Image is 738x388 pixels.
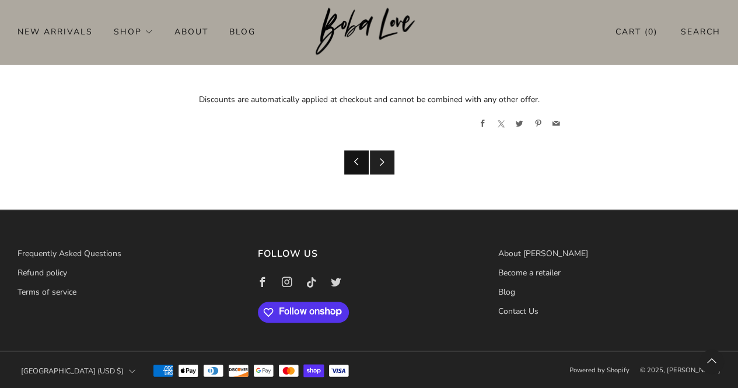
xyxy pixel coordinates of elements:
[498,286,515,298] a: Blog
[681,22,720,41] a: Search
[640,366,720,375] span: © 2025, [PERSON_NAME]
[648,26,654,37] items-count: 0
[569,366,629,375] a: Powered by Shopify
[615,22,657,41] a: Cart
[229,22,256,41] a: Blog
[177,91,562,109] div: Discounts are automatically applied at checkout and cannot be combined with any other offer.
[258,245,481,263] h3: Follow us
[18,22,93,41] a: New Arrivals
[498,306,538,317] a: Contact Us
[18,248,121,259] a: Frequently Asked Questions
[316,8,422,55] img: Boba Love
[18,267,67,278] a: Refund policy
[316,8,422,56] a: Boba Love
[114,22,153,41] a: Shop
[18,358,139,384] button: [GEOGRAPHIC_DATA] (USD $)
[498,267,560,278] a: Become a retailer
[498,248,587,259] a: About [PERSON_NAME]
[18,286,76,298] a: Terms of service
[699,349,724,374] back-to-top-button: Back to top
[174,22,208,41] a: About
